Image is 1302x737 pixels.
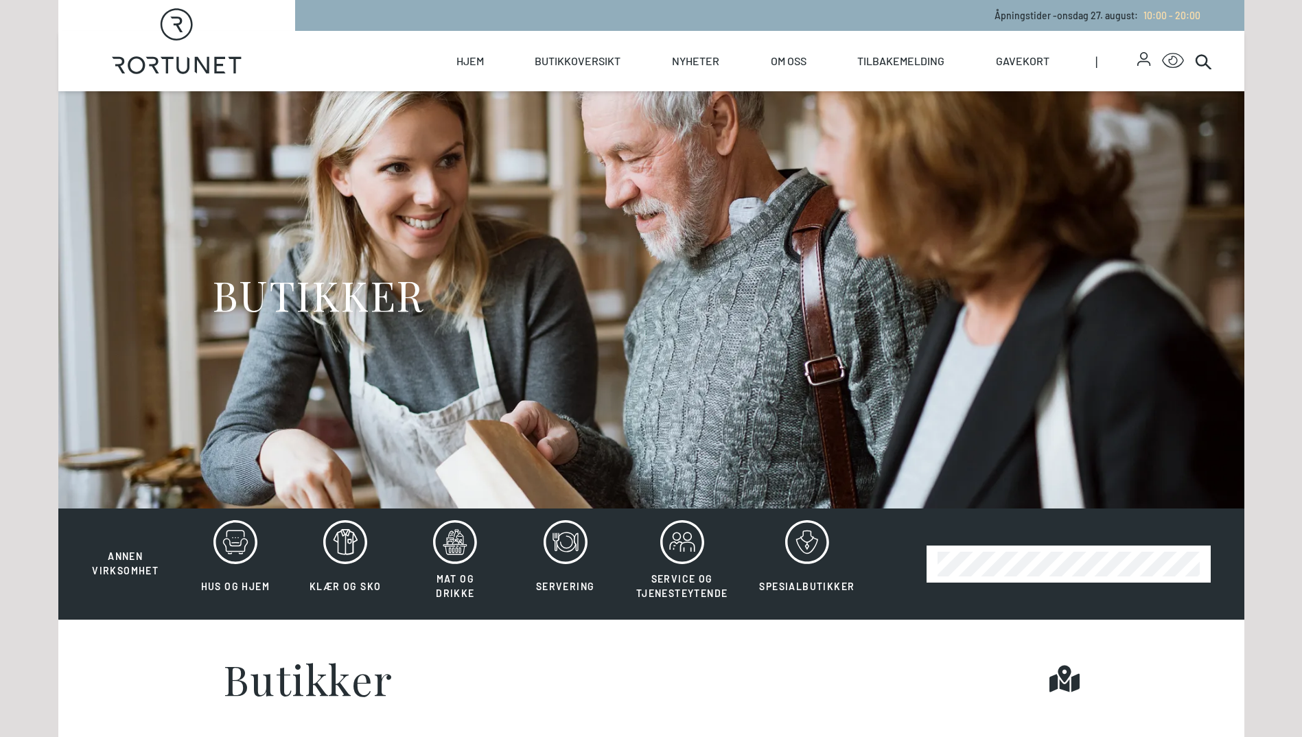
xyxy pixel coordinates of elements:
[1138,10,1200,21] a: 10:00 - 20:00
[857,31,944,91] a: Tilbakemelding
[456,31,484,91] a: Hjem
[622,519,743,609] button: Service og tjenesteytende
[996,31,1049,91] a: Gavekort
[512,519,619,609] button: Servering
[1143,10,1200,21] span: 10:00 - 20:00
[201,581,270,592] span: Hus og hjem
[536,581,595,592] span: Servering
[672,31,719,91] a: Nyheter
[223,658,393,699] h1: Butikker
[995,8,1200,23] p: Åpningstider - onsdag 27. august :
[402,519,509,609] button: Mat og drikke
[292,519,399,609] button: Klær og sko
[771,31,806,91] a: Om oss
[212,269,424,320] h1: BUTIKKER
[636,573,728,599] span: Service og tjenesteytende
[1095,31,1138,91] span: |
[92,550,159,576] span: Annen virksomhet
[182,519,289,609] button: Hus og hjem
[72,519,179,578] button: Annen virksomhet
[310,581,381,592] span: Klær og sko
[535,31,620,91] a: Butikkoversikt
[759,581,855,592] span: Spesialbutikker
[1162,50,1184,72] button: Open Accessibility Menu
[745,519,869,609] button: Spesialbutikker
[436,573,474,599] span: Mat og drikke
